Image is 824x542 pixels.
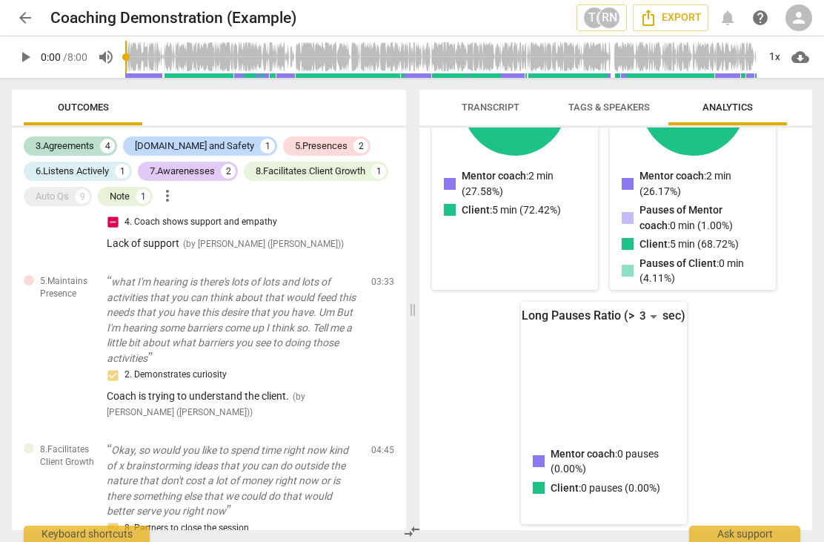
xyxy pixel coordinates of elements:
div: Long Pauses Ratio (> sec) [521,305,687,328]
div: 9 [75,189,90,204]
button: Volume [93,44,119,70]
span: compare_arrows [403,523,421,541]
div: Ask support [689,526,800,542]
span: Mentor coach [551,448,615,460]
span: cloud_download [791,48,809,66]
span: Outcomes [58,102,109,113]
div: Note [110,189,130,204]
button: Export [633,4,708,31]
p: : 0 min (1.00%) [639,202,758,233]
span: Coach is trying to understand the client. [107,390,289,402]
span: Client [551,482,579,494]
div: 1 [136,189,150,204]
div: 1 [115,164,130,179]
span: Client [639,238,668,250]
div: 4 [100,139,115,153]
div: RN [598,7,620,29]
div: T( [583,7,605,29]
span: ( by [PERSON_NAME] ([PERSON_NAME]) ) [183,239,344,249]
span: person [790,9,808,27]
p: : 2 min (26.17%) [639,168,758,199]
button: T(RN [577,4,627,31]
div: 1 [371,164,386,179]
div: 6.Listens Actively [36,164,109,179]
div: 1 [260,139,275,153]
div: 5.Presences [295,139,348,153]
span: 5.Maintains Presence [40,275,95,300]
span: Lack of support [107,237,179,249]
span: 04:45 [371,444,394,457]
p: : 5 min (68.72%) [639,237,739,252]
div: 2 [353,139,368,153]
p: : 2 min (27.58%) [462,168,580,199]
span: Mentor coach [639,170,704,182]
span: Client [462,204,490,216]
span: more_vert [159,187,176,205]
span: Tags & Speakers [568,102,650,113]
span: Mentor coach [462,170,526,182]
div: Keyboard shortcuts [24,526,150,542]
div: 3 [634,305,662,328]
p: : 5 min (72.42%) [462,202,561,218]
span: volume_up [97,48,115,66]
span: Transcript [462,102,519,113]
a: Help [747,4,774,31]
span: Analytics [702,102,753,113]
span: ( by [PERSON_NAME] ([PERSON_NAME]) ) [107,391,305,417]
span: 8.Facilitates Client Growth [40,443,95,468]
p: Okay, so would you like to spend time right now kind of x brainstorming ideas that you can do out... [107,443,359,519]
div: 2 [221,164,236,179]
span: / 8:00 [63,51,87,63]
button: Play [12,44,39,70]
span: Pauses of Client [639,257,717,269]
div: [DOMAIN_NAME] and Safety [135,139,254,153]
p: : 0 min (4.11%) [639,256,764,286]
p: what I'm hearing is there's lots of lots and lots of activities that you can think about that wou... [107,274,359,366]
div: Auto Qs [36,189,69,204]
span: play_arrow [16,48,34,66]
div: 7.Awarenesses [150,164,215,179]
span: arrow_back [16,9,34,27]
p: : 0 pauses (0.00%) [551,480,660,496]
div: 1x [760,45,788,69]
span: 03:33 [371,276,394,288]
span: Export [639,9,702,27]
p: : 0 pauses (0.00%) [551,446,669,477]
span: 0:00 [41,51,61,63]
span: Pauses of Mentor coach [639,204,722,231]
h2: Coaching Demonstration (Example) [50,9,296,27]
div: 3.Agreements [36,139,94,153]
span: help [751,9,769,27]
div: 8.Facilitates Client Growth [256,164,365,179]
